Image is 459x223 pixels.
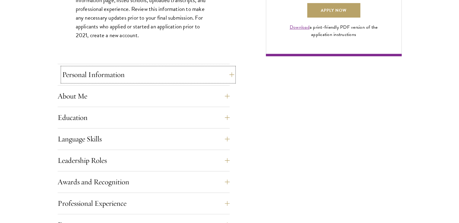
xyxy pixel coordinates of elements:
[58,153,230,168] button: Leadership Roles
[58,196,230,211] button: Professional Experience
[283,24,385,38] div: a print-friendly PDF version of the application instructions
[307,3,360,18] a: Apply Now
[58,175,230,189] button: Awards and Recognition
[290,24,310,31] a: Download
[58,89,230,103] button: About Me
[62,67,234,82] button: Personal Information
[58,132,230,146] button: Language Skills
[58,110,230,125] button: Education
